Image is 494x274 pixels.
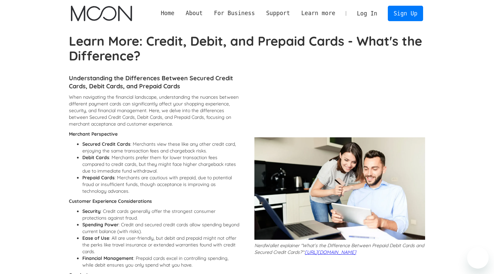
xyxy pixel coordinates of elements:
[71,6,132,21] img: Moon Logo
[82,255,133,261] strong: Financial Management
[82,221,240,235] li: : Credit and secured credit cards allow spending beyond current balance (with risks).
[82,141,130,147] strong: Secured Credit Cards
[296,9,341,17] div: Learn more
[69,74,233,90] strong: Understanding the Differences Between Secured Credit Cards, Debit Cards, and Prepaid Cards
[82,235,240,255] li: : All are user-friendly, but debit and prepaid might not offer the perks like travel insurance or...
[69,33,422,64] strong: Learn More: Credit, Debit, and Prepaid Cards - What's the Difference?
[208,9,260,17] div: For Business
[82,208,100,214] strong: Security
[82,255,240,268] li: : Prepaid cards excel in controlling spending, while debit ensures you only spend what you have.
[266,9,290,17] div: Support
[301,9,335,17] div: Learn more
[467,247,489,269] iframe: Knap til at åbne messaging-vindue
[351,6,383,21] a: Log In
[69,131,118,137] strong: Merchant Perspective
[260,9,295,17] div: Support
[254,242,425,256] p: NerdWallet explainer "What’s the Difference Between Prepaid Debit Cards and Secured Credit Cards?":
[71,6,132,21] a: home
[82,174,240,194] li: : Merchants are cautious with prepaid, due to potential fraud or insufficient funds, though accep...
[82,154,109,161] strong: Debit Cards
[305,249,356,255] a: [URL][DOMAIN_NAME]
[69,198,152,204] strong: Customer Experience Considerations
[69,94,240,127] p: When navigating the financial landscape, understanding the nuances between different payment card...
[186,9,203,17] div: About
[82,154,240,174] li: : Merchants prefer them for lower transaction fees compared to credit cards, but they might face ...
[388,6,423,21] a: Sign Up
[155,9,180,17] a: Home
[82,175,115,181] strong: Prepaid Cards
[82,141,240,154] li: : Merchants view these like any other credit card, enjoying the same transaction fees and chargeb...
[82,208,240,221] li: : Credit cards generally offer the strongest consumer protections against fraud.
[82,222,119,228] strong: Spending Power
[82,235,109,241] strong: Ease of Use
[180,9,208,17] div: About
[214,9,255,17] div: For Business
